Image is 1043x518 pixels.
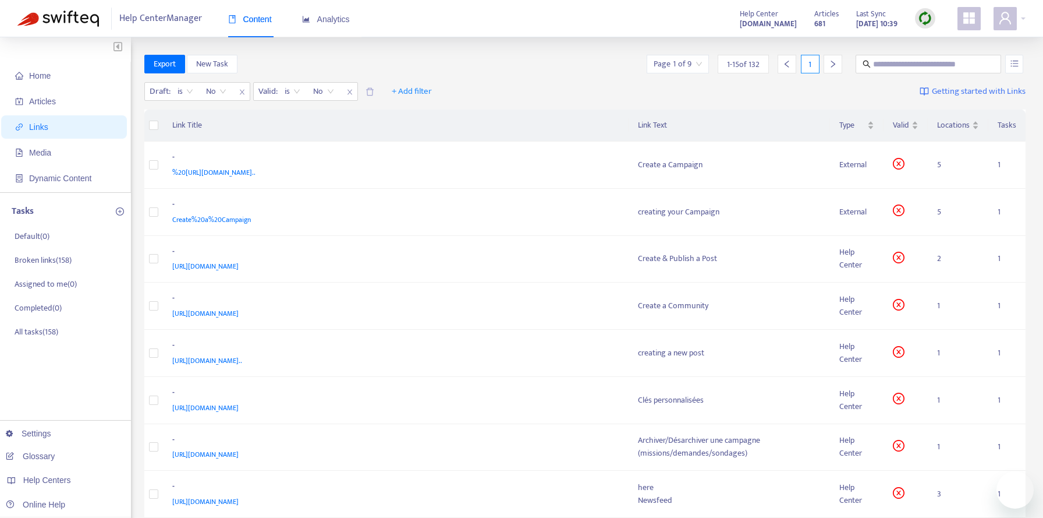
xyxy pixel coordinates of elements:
span: + Add filter [392,84,432,98]
span: Type [839,119,865,132]
img: Swifteq [17,10,99,27]
span: No [313,83,334,100]
td: 1 [988,424,1026,471]
img: image-link [920,87,929,96]
span: Export [154,58,176,71]
div: Help Center [839,246,874,272]
td: 5 [928,189,988,236]
span: close-circle [893,487,904,499]
span: Articles [29,97,56,106]
div: External [839,158,874,171]
span: account-book [15,97,23,105]
span: home [15,72,23,80]
span: Content [228,15,272,24]
div: External [839,206,874,219]
td: 2 [928,236,988,283]
div: Create a Campaign [638,158,821,171]
span: Links [29,122,48,132]
th: Type [830,110,884,142]
span: book [228,15,236,23]
span: plus-circle [116,207,124,216]
a: Getting started with Links [920,82,1026,101]
span: Valid [893,119,909,132]
td: 1 [928,377,988,424]
span: delete [366,87,374,96]
span: file-image [15,149,23,157]
span: %20[URL][DOMAIN_NAME].. [172,167,256,178]
div: Help Center [839,434,874,460]
td: 3 [928,471,988,518]
th: Link Title [163,110,629,142]
strong: 681 [814,17,825,30]
td: 1 [988,377,1026,424]
button: New Task [187,55,237,73]
span: area-chart [302,15,310,23]
th: Valid [884,110,928,142]
p: Default ( 0 ) [15,230,49,242]
span: close-circle [893,205,904,216]
button: + Add filter [383,82,441,101]
span: close-circle [893,440,904,452]
span: Last Sync [856,8,886,20]
div: here [638,481,821,494]
div: Archiver/Désarchiver une campagne (missions/demandes/sondages) [638,434,821,460]
div: creating your Campaign [638,206,821,219]
td: 1 [928,330,988,377]
th: Link Text [629,110,831,142]
div: Help Center [839,481,874,507]
div: Help Center [839,387,874,413]
a: Online Help [6,500,65,509]
div: creating a new post [638,347,821,360]
span: Analytics [302,15,350,24]
p: All tasks ( 158 ) [15,326,58,338]
p: Assigned to me ( 0 ) [15,278,77,290]
strong: [DATE] 10:39 [856,17,897,30]
td: 1 [988,236,1026,283]
a: Settings [6,429,51,438]
span: Media [29,148,51,157]
span: close-circle [893,252,904,263]
div: - [172,386,615,401]
img: sync.dc5367851b00ba804db3.png [918,11,932,26]
span: [URL][DOMAIN_NAME] [172,260,239,272]
span: close-circle [893,346,904,358]
div: Newsfeed [638,494,821,507]
span: Articles [814,8,839,20]
th: Locations [928,110,988,142]
div: - [172,198,615,213]
div: Help Center [839,340,874,366]
td: 1 [988,283,1026,330]
div: - [172,292,615,307]
td: 1 [988,142,1026,189]
a: Glossary [6,452,55,461]
span: close [342,85,357,99]
span: left [783,60,791,68]
span: 1 - 15 of 132 [727,58,760,71]
div: - [172,339,615,354]
td: 1 [988,471,1026,518]
td: 1 [988,330,1026,377]
span: Help Center [740,8,778,20]
span: Home [29,71,51,80]
p: Tasks [12,205,34,219]
div: Create & Publish a Post [638,252,821,265]
span: search [863,60,871,68]
span: [URL][DOMAIN_NAME].. [172,355,242,367]
div: Clés personnalisées [638,394,821,407]
td: 5 [928,142,988,189]
iframe: Button to launch messaging window [996,471,1034,509]
a: [DOMAIN_NAME] [740,17,797,30]
span: [URL][DOMAIN_NAME] [172,496,239,508]
td: 1 [928,424,988,471]
span: Locations [937,119,970,132]
span: [URL][DOMAIN_NAME] [172,308,239,319]
span: close-circle [893,393,904,404]
span: container [15,174,23,182]
button: unordered-list [1005,55,1023,73]
span: Help Center Manager [119,8,202,30]
span: close-circle [893,158,904,170]
span: is [178,83,193,100]
div: 1 [801,55,819,73]
span: New Task [196,58,228,71]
